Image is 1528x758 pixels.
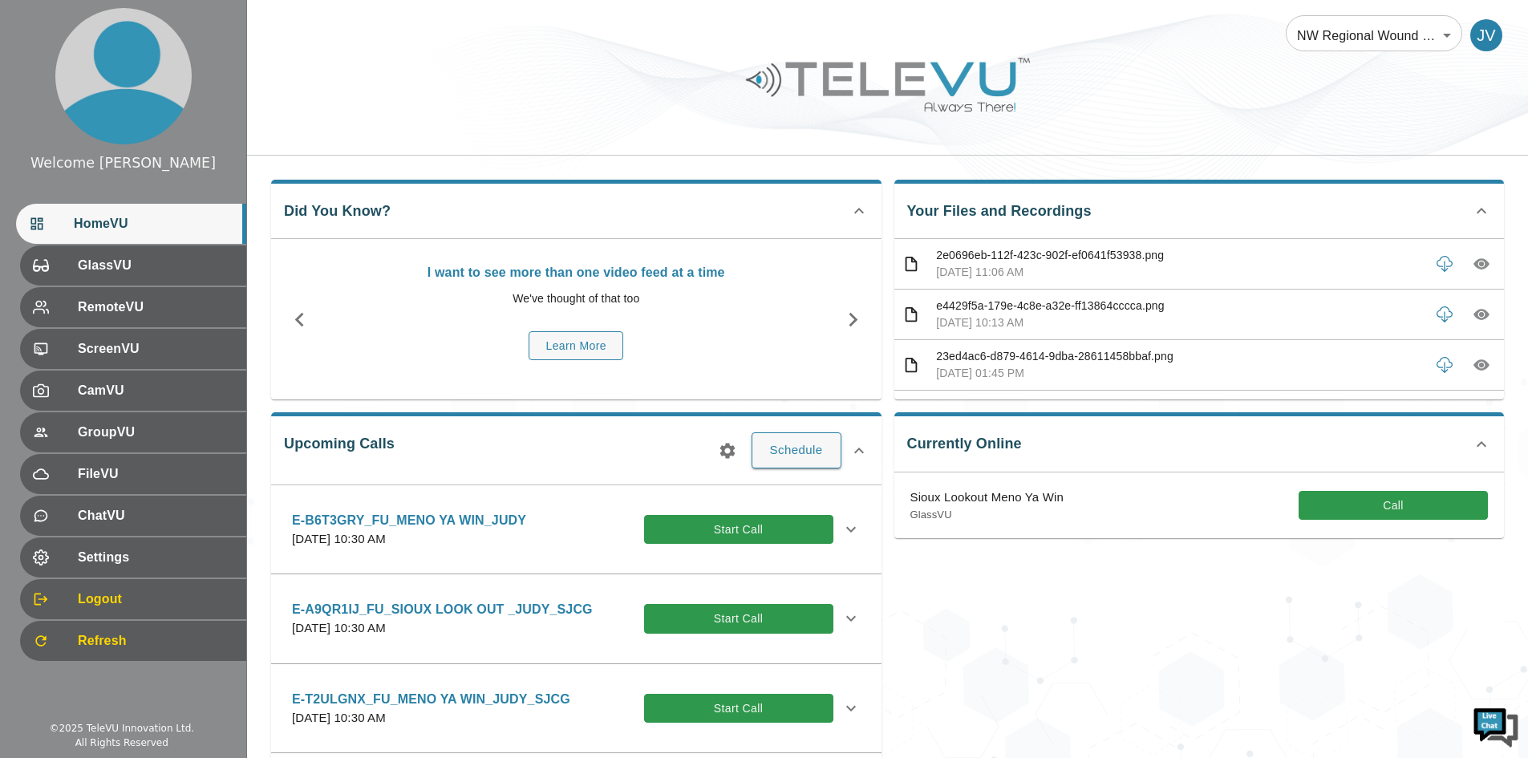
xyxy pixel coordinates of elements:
p: [DATE] 10:30 AM [292,619,593,638]
p: e4429f5a-179e-4c8e-a32e-ff13864cccca.png [936,298,1422,314]
div: Logout [20,579,246,619]
span: RemoteVU [78,298,233,317]
div: RemoteVU [20,287,246,327]
div: GlassVU [20,245,246,286]
span: FileVU [78,464,233,484]
div: ScreenVU [20,329,246,369]
p: We've thought of that too [336,290,817,307]
div: Chat with us now [83,84,270,105]
span: HomeVU [74,214,233,233]
div: Settings [20,537,246,578]
span: We're online! [93,202,221,364]
span: ChatVU [78,506,233,525]
button: Call [1299,491,1488,521]
p: E-B6T3GRY_FU_MENO YA WIN_JUDY [292,511,526,530]
span: CamVU [78,381,233,400]
p: 23ed4ac6-d879-4614-9dba-28611458bbaf.png [936,348,1422,365]
p: I want to see more than one video feed at a time [336,263,817,282]
p: 39222793-c2ec-4562-9362-165ffe11e609.png [936,399,1422,415]
p: E-A9QR1IJ_FU_SIOUX LOOK OUT _JUDY_SJCG [292,600,593,619]
button: Learn More [529,331,623,361]
img: profile.png [55,8,192,144]
span: Settings [78,548,233,567]
p: [DATE] 10:30 AM [292,530,526,549]
div: HomeVU [16,204,246,244]
div: Welcome [PERSON_NAME] [30,152,216,173]
div: ChatVU [20,496,246,536]
p: [DATE] 10:30 AM [292,709,570,728]
button: Schedule [752,432,841,468]
div: GroupVU [20,412,246,452]
p: [DATE] 10:13 AM [936,314,1422,331]
div: © 2025 TeleVU Innovation Ltd. [49,721,194,736]
button: Start Call [644,515,833,545]
p: GlassVU [910,507,1064,523]
p: E-T2ULGNX_FU_MENO YA WIN_JUDY_SJCG [292,690,570,709]
span: Refresh [78,631,233,651]
span: GlassVU [78,256,233,275]
div: E-B6T3GRY_FU_MENO YA WIN_JUDY[DATE] 10:30 AMStart Call [279,501,873,558]
div: NW Regional Wound Care [1286,13,1462,58]
div: CamVU [20,371,246,411]
img: Chat Widget [1472,702,1520,750]
img: d_736959983_company_1615157101543_736959983 [27,75,67,115]
p: Sioux Lookout Meno Ya Win [910,488,1064,507]
p: [DATE] 11:06 AM [936,264,1422,281]
p: [DATE] 01:45 PM [936,365,1422,382]
span: ScreenVU [78,339,233,359]
textarea: Type your message and hit 'Enter' [8,438,306,494]
button: Start Call [644,604,833,634]
div: FileVU [20,454,246,494]
div: Minimize live chat window [263,8,302,47]
div: E-T2ULGNX_FU_MENO YA WIN_JUDY_SJCG[DATE] 10:30 AMStart Call [279,680,873,737]
div: All Rights Reserved [75,736,168,750]
div: Refresh [20,621,246,661]
img: Logo [744,51,1032,118]
span: GroupVU [78,423,233,442]
div: JV [1470,19,1502,51]
span: Logout [78,590,233,609]
button: Start Call [644,694,833,724]
div: E-A9QR1IJ_FU_SIOUX LOOK OUT _JUDY_SJCG[DATE] 10:30 AMStart Call [279,590,873,647]
p: 2e0696eb-112f-423c-902f-ef0641f53938.png [936,247,1422,264]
